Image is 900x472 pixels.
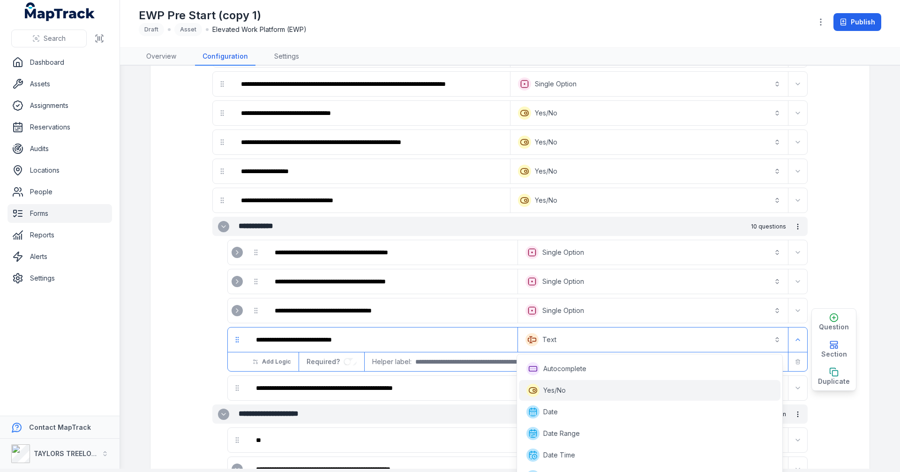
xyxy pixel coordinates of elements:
span: Date Time [543,450,575,460]
button: Text [520,329,786,350]
span: Date Range [543,429,580,438]
span: Yes/No [543,386,566,395]
span: Date [543,407,558,417]
span: Autocomplete [543,364,586,373]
